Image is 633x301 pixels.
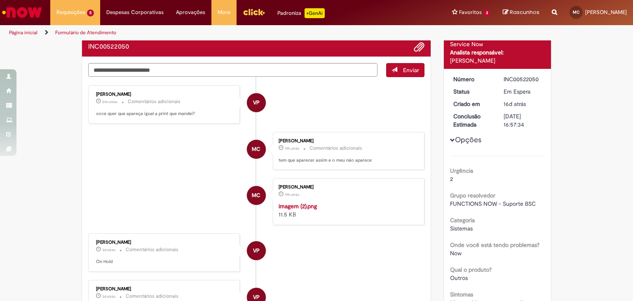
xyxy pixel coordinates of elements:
[252,139,260,159] span: MC
[450,291,473,298] b: Sintomas
[573,9,579,15] span: MC
[176,8,205,16] span: Aprovações
[450,175,453,183] span: 2
[450,249,462,257] span: Now
[450,167,473,174] b: Urgência
[447,87,498,96] dt: Status
[243,6,265,18] img: click_logo_yellow_360x200.png
[483,9,490,16] span: 3
[102,247,115,252] span: 3d atrás
[279,157,416,164] p: tem que aparecer assim e o meu não aparece
[102,99,117,104] span: 21m atrás
[126,246,178,253] small: Comentários adicionais
[450,216,475,224] b: Categoria
[1,4,43,21] img: ServiceNow
[585,9,627,16] span: [PERSON_NAME]
[128,98,181,105] small: Comentários adicionais
[504,100,526,108] time: 13/08/2025 16:45:48
[279,185,416,190] div: [PERSON_NAME]
[285,146,299,151] span: 19h atrás
[459,8,482,16] span: Favoritos
[252,186,260,205] span: MC
[55,29,116,36] a: Formulário de Atendimento
[102,247,115,252] time: 26/08/2025 16:28:04
[253,241,260,261] span: VP
[106,8,164,16] span: Despesas Corporativas
[447,112,498,129] dt: Conclusão Estimada
[88,43,129,51] h2: INC00522050 Histórico de tíquete
[450,274,468,282] span: Outros
[247,186,266,205] div: Maria Julia Campos De Castro
[450,200,536,207] span: FUNCTIONS NOW - Suporte BSC
[126,293,178,300] small: Comentários adicionais
[56,8,85,16] span: Requisições
[88,63,377,77] textarea: Digite sua mensagem aqui...
[9,29,38,36] a: Página inicial
[96,240,233,245] div: [PERSON_NAME]
[450,241,539,249] b: Onde você está tendo problemas?
[450,48,545,56] div: Analista responsável:
[403,66,419,74] span: Enviar
[450,192,495,199] b: Grupo resolvedor
[218,8,230,16] span: More
[450,225,473,232] span: Sistemas
[285,192,299,197] time: 28/08/2025 14:39:50
[247,140,266,159] div: Maria Julia Campos De Castro
[96,287,233,292] div: [PERSON_NAME]
[305,8,325,18] p: +GenAi
[510,8,539,16] span: Rascunhos
[102,99,117,104] time: 29/08/2025 09:08:30
[96,92,233,97] div: [PERSON_NAME]
[503,9,539,16] a: Rascunhos
[386,63,424,77] button: Enviar
[279,202,416,219] div: 11.5 KB
[253,93,260,113] span: VP
[504,100,526,108] span: 16d atrás
[96,111,233,117] p: voce quer que apareça igual a print que mandei?
[285,146,299,151] time: 28/08/2025 14:40:16
[504,87,542,96] div: Em Espera
[96,259,233,265] p: On Hold
[447,100,498,108] dt: Criado em
[277,8,325,18] div: Padroniza
[414,42,424,52] button: Adicionar anexos
[504,112,542,129] div: [DATE] 16:57:34
[6,25,416,40] ul: Trilhas de página
[279,202,317,210] a: imagem (2).png
[285,192,299,197] span: 19h atrás
[450,56,545,65] div: [PERSON_NAME]
[309,145,362,152] small: Comentários adicionais
[504,75,542,83] div: INC00522050
[504,100,542,108] div: 13/08/2025 16:45:48
[87,9,94,16] span: 5
[247,241,266,260] div: Victor Pasqual
[279,139,416,143] div: [PERSON_NAME]
[102,294,115,299] span: 3d atrás
[450,266,492,273] b: Qual o produto?
[447,75,498,83] dt: Número
[102,294,115,299] time: 26/08/2025 16:27:50
[247,93,266,112] div: Victor Pasqual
